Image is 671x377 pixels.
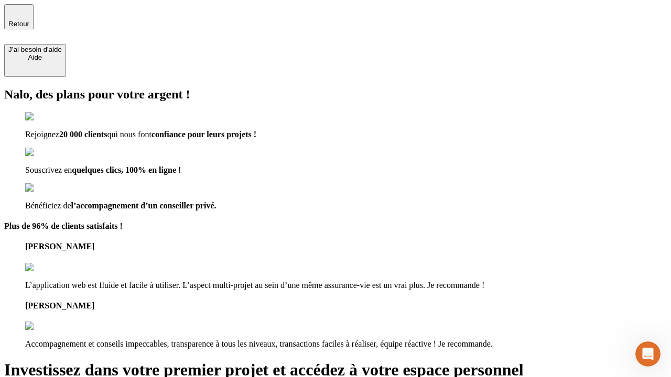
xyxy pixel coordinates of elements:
img: checkmark [25,183,70,193]
div: Aide [8,53,62,61]
h4: [PERSON_NAME] [25,242,667,251]
span: 20 000 clients [59,130,107,139]
h4: [PERSON_NAME] [25,301,667,311]
span: confiance pour leurs projets ! [151,130,256,139]
span: Rejoignez [25,130,59,139]
h4: Plus de 96% de clients satisfaits ! [4,221,667,231]
span: quelques clics, 100% en ligne ! [72,165,181,174]
img: reviews stars [25,321,77,331]
p: L’application web est fluide et facile à utiliser. L’aspect multi-projet au sein d’une même assur... [25,281,667,290]
span: Bénéficiez de [25,201,71,210]
h2: Nalo, des plans pour votre argent ! [4,87,667,102]
p: Accompagnement et conseils impeccables, transparence à tous les niveaux, transactions faciles à r... [25,339,667,349]
span: Retour [8,20,29,28]
span: Souscrivez en [25,165,72,174]
img: checkmark [25,112,70,121]
span: qui nous font [107,130,151,139]
img: reviews stars [25,263,77,272]
button: J’ai besoin d'aideAide [4,44,66,77]
img: checkmark [25,148,70,157]
button: Retour [4,4,34,29]
iframe: Intercom live chat [635,341,661,367]
div: J’ai besoin d'aide [8,46,62,53]
span: l’accompagnement d’un conseiller privé. [71,201,217,210]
